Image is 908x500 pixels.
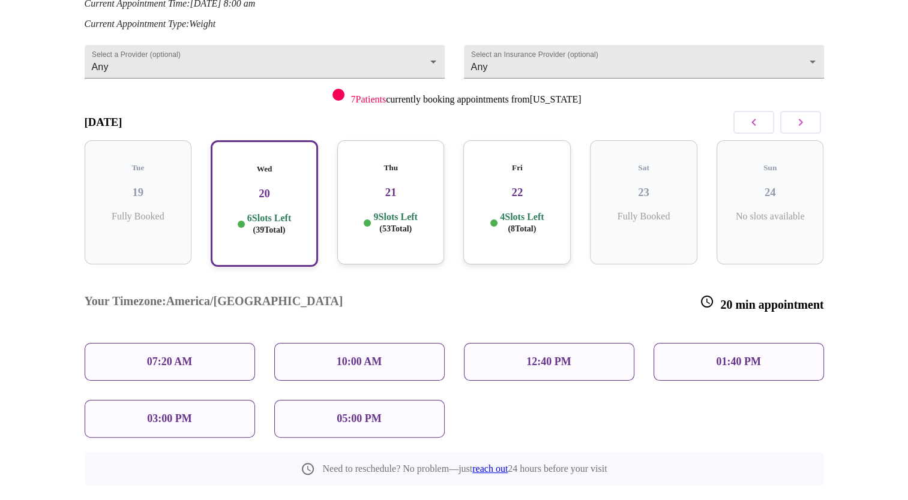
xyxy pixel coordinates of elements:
span: ( 53 Total) [379,224,412,233]
h5: Sat [600,163,688,173]
em: Current Appointment Type: Weight [85,19,216,29]
a: reach out [472,463,508,474]
p: currently booking appointments from [US_STATE] [350,94,581,105]
p: 6 Slots Left [247,212,291,236]
p: 9 Slots Left [373,211,417,234]
h5: Sun [726,163,814,173]
p: 4 Slots Left [500,211,544,234]
h3: 23 [600,186,688,199]
p: 12:40 PM [526,356,571,368]
p: No slots available [726,211,814,222]
p: 03:00 PM [147,412,191,425]
h3: 22 [473,186,561,199]
div: Any [85,45,445,79]
span: ( 8 Total) [508,224,536,233]
p: 01:40 PM [716,356,760,368]
p: 10:00 AM [337,356,382,368]
p: Need to reschedule? No problem—just 24 hours before your visit [322,463,607,474]
h5: Fri [473,163,561,173]
h5: Thu [347,163,435,173]
h3: 20 min appointment [700,294,823,312]
span: ( 39 Total) [253,225,286,234]
h5: Wed [221,164,307,174]
span: 7 Patients [350,94,386,104]
h3: 24 [726,186,814,199]
h3: 20 [221,187,307,200]
p: 07:20 AM [147,356,193,368]
h3: 19 [94,186,182,199]
p: Fully Booked [94,211,182,222]
p: 05:00 PM [337,412,381,425]
h3: 21 [347,186,435,199]
h3: Your Timezone: America/[GEOGRAPHIC_DATA] [85,294,343,312]
p: Fully Booked [600,211,688,222]
div: Any [464,45,824,79]
h3: [DATE] [85,116,122,129]
h5: Tue [94,163,182,173]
